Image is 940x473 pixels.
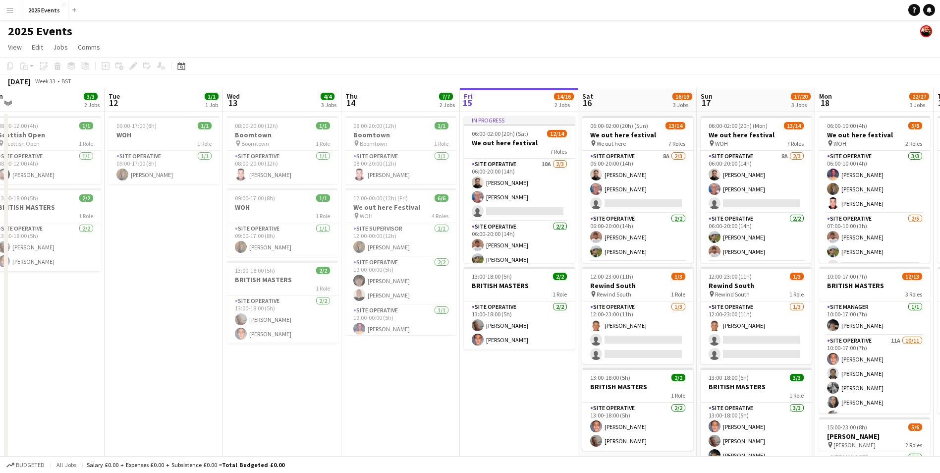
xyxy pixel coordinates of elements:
[8,43,22,52] span: View
[8,76,31,86] div: [DATE]
[28,41,47,54] a: Edit
[78,43,100,52] span: Comms
[33,77,57,85] span: Week 33
[74,41,104,54] a: Comms
[5,460,46,471] button: Budgeted
[20,0,68,20] button: 2025 Events
[920,25,932,37] app-user-avatar: Josh Tutty
[32,43,43,52] span: Edit
[222,461,284,469] span: Total Budgeted £0.00
[53,43,68,52] span: Jobs
[87,461,284,469] div: Salary £0.00 + Expenses £0.00 + Subsistence £0.00 =
[61,77,71,85] div: BST
[16,462,45,469] span: Budgeted
[55,461,78,469] span: All jobs
[8,24,72,39] h1: 2025 Events
[4,41,26,54] a: View
[49,41,72,54] a: Jobs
